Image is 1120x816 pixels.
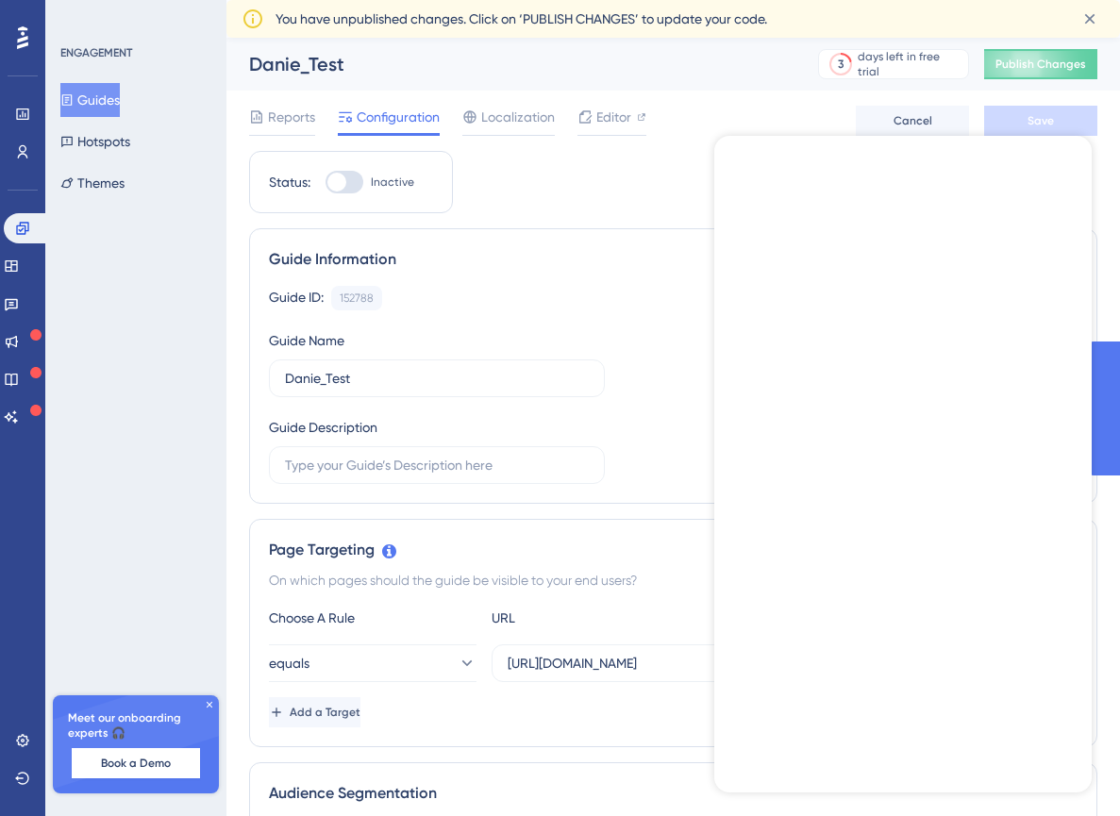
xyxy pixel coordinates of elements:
[269,652,309,674] span: equals
[269,286,324,310] div: Guide ID:
[269,569,1078,591] div: On which pages should the guide be visible to your end users?
[269,539,1078,561] div: Page Targeting
[68,710,204,741] span: Meet our onboarding experts 🎧
[269,329,344,352] div: Guide Name
[269,248,1078,271] div: Guide Information
[340,291,374,306] div: 152788
[596,106,631,128] span: Editor
[269,607,476,629] div: Choose A Rule
[276,8,767,30] span: You have unpublished changes. Click on ‘PUBLISH CHANGES’ to update your code.
[269,416,377,439] div: Guide Description
[72,748,200,778] button: Book a Demo
[269,644,476,682] button: equals
[371,175,414,190] span: Inactive
[285,455,589,475] input: Type your Guide’s Description here
[101,756,171,771] span: Book a Demo
[249,51,771,77] div: Danie_Test
[508,653,811,674] input: yourwebsite.com/path
[492,607,699,629] div: URL
[268,106,315,128] span: Reports
[290,705,360,720] span: Add a Target
[269,697,360,727] button: Add a Target
[285,368,589,389] input: Type your Guide’s Name here
[269,782,1078,805] div: Audience Segmentation
[269,171,310,193] div: Status:
[357,106,440,128] span: Configuration
[481,106,555,128] span: Localization
[714,136,1092,792] iframe: UserGuiding AI Assistant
